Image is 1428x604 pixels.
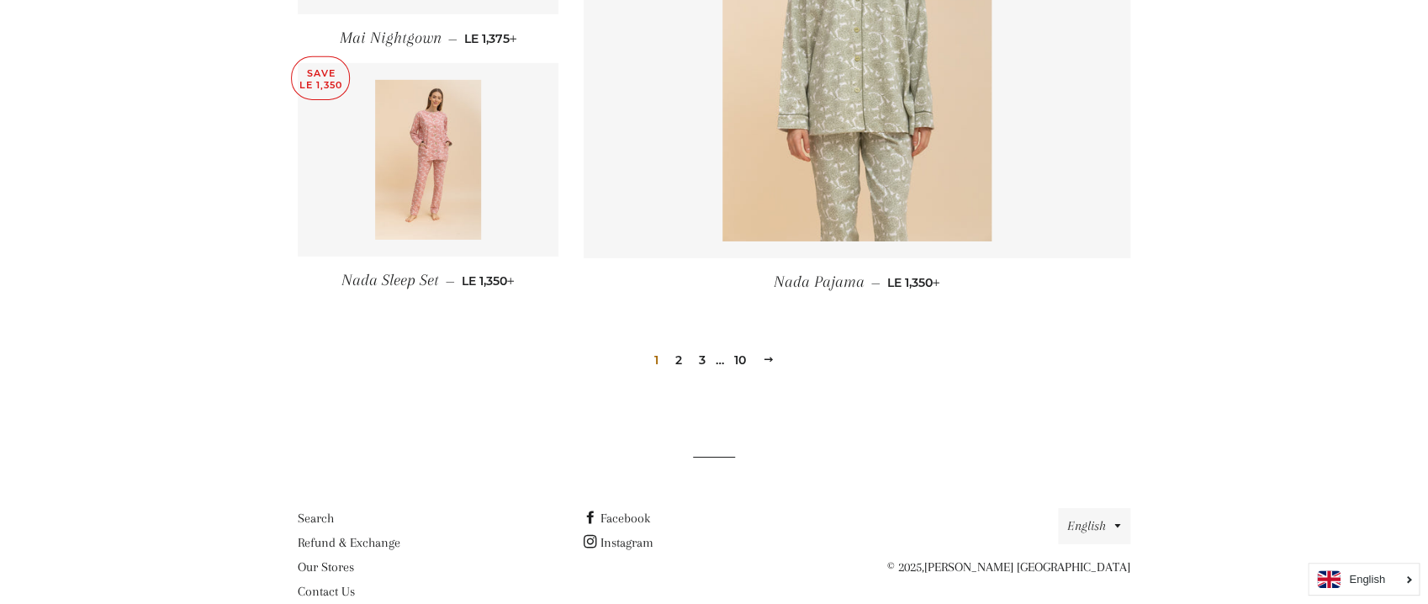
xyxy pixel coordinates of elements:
[774,273,865,291] span: Nada Pajama
[887,275,940,290] span: LE 1,350
[871,275,881,290] span: —
[870,557,1130,578] p: © 2025,
[298,535,400,550] a: Refund & Exchange
[339,29,441,47] span: Mai Nightgown
[298,257,558,305] a: Nada Sleep Set — LE 1,350
[298,584,355,599] a: Contact Us
[447,31,457,46] span: —
[298,559,354,575] a: Our Stores
[692,347,712,373] a: 3
[584,535,653,550] a: Instagram
[669,347,689,373] a: 2
[1317,570,1410,588] a: English
[1349,574,1385,585] i: English
[463,31,516,46] span: LE 1,375
[716,354,724,366] span: …
[298,14,558,62] a: Mai Nightgown — LE 1,375
[462,273,515,289] span: LE 1,350
[341,271,439,289] span: Nada Sleep Set
[446,273,455,289] span: —
[292,57,349,100] p: Save LE 1,350
[298,511,334,526] a: Search
[584,258,1130,306] a: Nada Pajama — LE 1,350
[727,347,753,373] a: 10
[1058,508,1130,544] button: English
[648,347,665,373] span: 1
[584,511,650,526] a: Facebook
[924,559,1130,575] a: [PERSON_NAME] [GEOGRAPHIC_DATA]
